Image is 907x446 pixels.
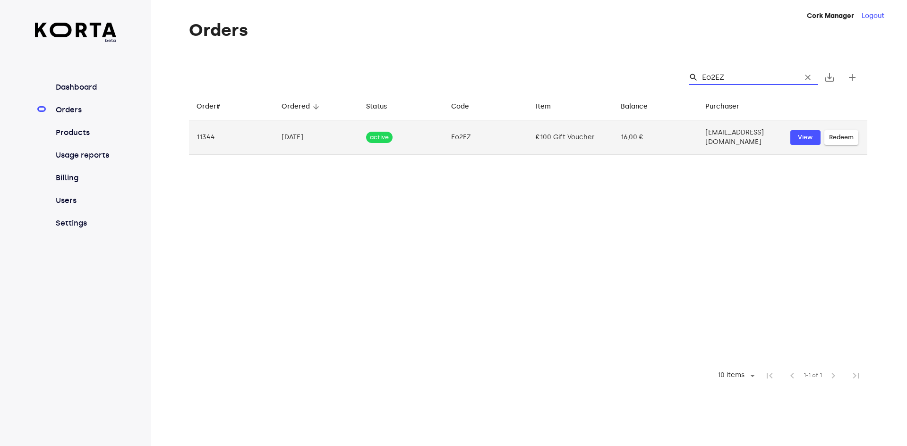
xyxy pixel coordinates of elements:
[451,101,481,112] span: Code
[829,132,854,143] span: Redeem
[282,101,322,112] span: Ordered
[715,371,747,379] div: 10 items
[841,66,864,89] button: Create new gift card
[35,23,117,37] img: Korta
[807,12,854,20] strong: Cork Manager
[698,120,783,155] td: [EMAIL_ADDRESS][DOMAIN_NAME]
[536,101,551,112] div: Item
[528,120,613,155] td: €100 Gift Voucher
[536,101,563,112] span: Item
[705,101,752,112] span: Purchaser
[795,132,816,143] span: View
[54,172,117,184] a: Billing
[54,82,117,93] a: Dashboard
[621,101,648,112] div: Balance
[705,101,739,112] div: Purchaser
[444,120,529,155] td: Eo2EZ
[451,101,469,112] div: Code
[824,130,858,145] button: Redeem
[790,130,821,145] button: View
[847,72,858,83] span: add
[366,101,399,112] span: Status
[189,120,274,155] td: 11344
[282,101,310,112] div: Ordered
[824,72,835,83] span: save_alt
[189,21,867,40] h1: Orders
[702,70,794,85] input: Search
[862,11,884,21] button: Logout
[366,101,387,112] div: Status
[35,23,117,44] a: beta
[818,66,841,89] button: Export
[54,150,117,161] a: Usage reports
[54,218,117,229] a: Settings
[274,120,359,155] td: [DATE]
[312,102,320,111] span: arrow_downward
[613,120,698,155] td: 16,00 €
[845,364,867,387] span: Last Page
[366,133,393,142] span: active
[54,195,117,206] a: Users
[711,369,758,383] div: 10 items
[822,364,845,387] span: Next Page
[54,127,117,138] a: Products
[689,73,698,82] span: Search
[758,364,781,387] span: First Page
[797,67,818,88] button: Clear Search
[197,101,232,112] span: Order#
[54,104,117,116] a: Orders
[781,364,804,387] span: Previous Page
[35,37,117,44] span: beta
[621,101,660,112] span: Balance
[804,371,822,380] span: 1-1 of 1
[197,101,220,112] div: Order#
[803,73,813,82] span: clear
